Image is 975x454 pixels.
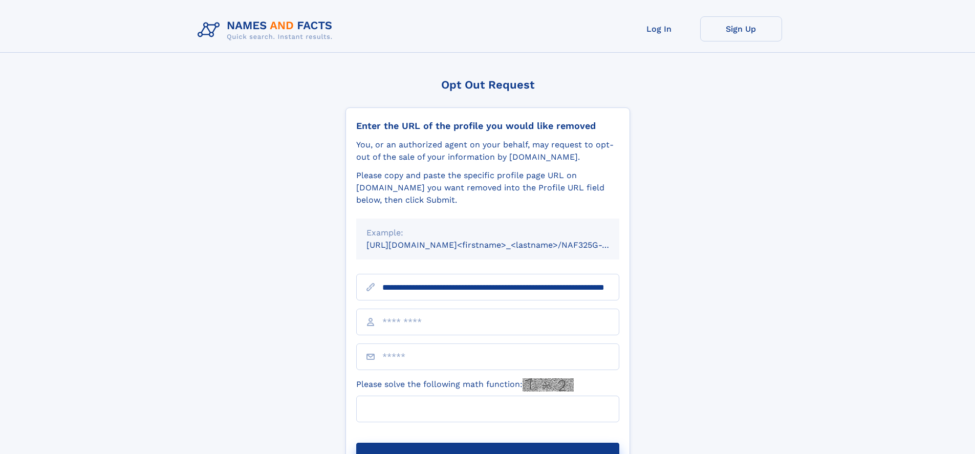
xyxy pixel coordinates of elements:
[356,120,619,132] div: Enter the URL of the profile you would like removed
[345,78,630,91] div: Opt Out Request
[356,169,619,206] div: Please copy and paste the specific profile page URL on [DOMAIN_NAME] you want removed into the Pr...
[366,227,609,239] div: Example:
[356,139,619,163] div: You, or an authorized agent on your behalf, may request to opt-out of the sale of your informatio...
[356,378,574,392] label: Please solve the following math function:
[700,16,782,41] a: Sign Up
[618,16,700,41] a: Log In
[193,16,341,44] img: Logo Names and Facts
[366,240,639,250] small: [URL][DOMAIN_NAME]<firstname>_<lastname>/NAF325G-xxxxxxxx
